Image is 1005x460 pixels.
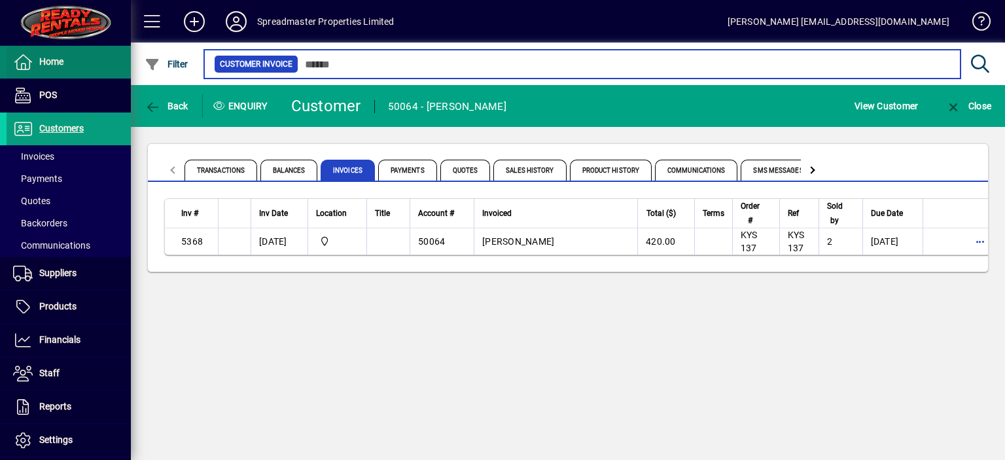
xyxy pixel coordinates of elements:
div: Enquiry [203,96,281,116]
span: Reports [39,401,71,412]
div: Title [375,206,402,221]
span: Ref [788,206,799,221]
div: Location [316,206,359,221]
a: Staff [7,357,131,390]
button: Add [173,10,215,33]
span: Transactions [185,160,257,181]
span: 2 [827,236,832,247]
span: Order # [741,199,760,228]
a: Reports [7,391,131,423]
div: Total ($) [646,206,688,221]
span: KYS 137 [741,230,758,253]
span: Close [945,101,991,111]
span: Home [39,56,63,67]
span: 50064 [418,236,445,247]
span: Backorders [13,218,67,228]
button: Filter [141,52,192,76]
a: Payments [7,168,131,190]
div: 50064 - [PERSON_NAME] [388,96,506,117]
div: Inv # [181,206,210,221]
div: Inv Date [259,206,300,221]
span: Customer Invoice [220,58,292,71]
span: POS [39,90,57,100]
div: Due Date [871,206,915,221]
a: Knowledge Base [962,3,989,45]
span: Sold by [827,199,843,228]
span: KYS 137 [788,230,805,253]
span: Financials [39,334,80,345]
a: Settings [7,424,131,457]
span: Payments [378,160,437,181]
div: Spreadmaster Properties Limited [257,11,394,32]
span: Product History [570,160,652,181]
span: Products [39,301,77,311]
td: [DATE] [251,228,308,255]
a: Backorders [7,212,131,234]
span: Terms [703,206,724,221]
span: Communications [655,160,737,181]
span: Settings [39,434,73,445]
td: [DATE] [862,228,923,255]
span: View Customer [855,96,918,116]
span: Payments [13,173,62,184]
div: Ref [788,206,811,221]
span: 5368 [181,236,203,247]
a: Communications [7,234,131,257]
span: SMS Messages [741,160,815,181]
button: Profile [215,10,257,33]
span: Title [375,206,390,221]
div: Invoiced [482,206,629,221]
span: Suppliers [39,268,77,278]
span: Sales History [493,160,566,181]
span: Staff [39,368,60,378]
div: [PERSON_NAME] [EMAIL_ADDRESS][DOMAIN_NAME] [728,11,949,32]
span: Invoices [321,160,375,181]
button: View Customer [851,94,921,118]
span: [PERSON_NAME] [482,236,554,247]
span: 965 State Highway 2 [316,234,359,249]
span: Total ($) [646,206,676,221]
a: Invoices [7,145,131,168]
button: More options [970,231,991,252]
span: Balances [260,160,317,181]
span: Due Date [871,206,903,221]
div: Order # [741,199,771,228]
span: Communications [13,240,90,251]
td: 420.00 [637,228,694,255]
span: Back [145,101,188,111]
span: Inv Date [259,206,288,221]
a: Products [7,291,131,323]
a: Suppliers [7,257,131,290]
span: Invoiced [482,206,512,221]
a: Quotes [7,190,131,212]
a: POS [7,79,131,112]
div: Customer [291,96,361,116]
span: Filter [145,59,188,69]
span: Location [316,206,347,221]
div: Sold by [827,199,855,228]
span: Quotes [440,160,491,181]
a: Financials [7,324,131,357]
span: Customers [39,123,84,133]
span: Account # [418,206,454,221]
app-page-header-button: Back [131,94,203,118]
app-page-header-button: Close enquiry [932,94,1005,118]
div: Account # [418,206,466,221]
span: Invoices [13,151,54,162]
a: Home [7,46,131,79]
button: Close [942,94,995,118]
span: Inv # [181,206,198,221]
span: Quotes [13,196,50,206]
button: Back [141,94,192,118]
